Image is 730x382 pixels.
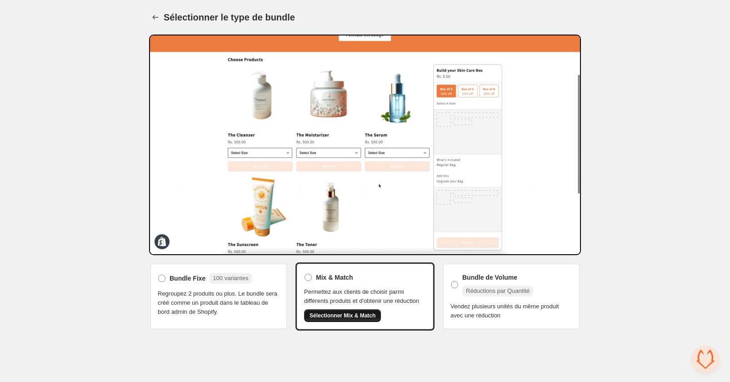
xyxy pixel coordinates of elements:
button: Sélectionner Mix & Match [304,309,381,322]
span: Bundle de Volume [462,273,517,282]
span: Regroupez 2 produits ou plus. Le bundle sera créé comme un produit dans le tableau de bord admin ... [158,289,280,317]
button: Back [149,11,162,24]
span: Sélectionner Mix & Match [310,312,375,319]
span: Vendez plusieurs unités du même produit avec une réduction [450,302,572,320]
span: Mix & Match [316,273,353,282]
h1: Sélectionner le type de bundle [164,12,295,23]
span: Réductions par Quantité [466,287,530,294]
a: Ouvrir le chat [692,346,719,373]
span: 100 variantes [213,275,248,281]
span: Permettez aux clients de choisir parmi différents produits et d'obtenir une réduction [304,287,426,306]
img: Bundle Preview [149,35,581,255]
span: Bundle Fixe [170,274,205,283]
